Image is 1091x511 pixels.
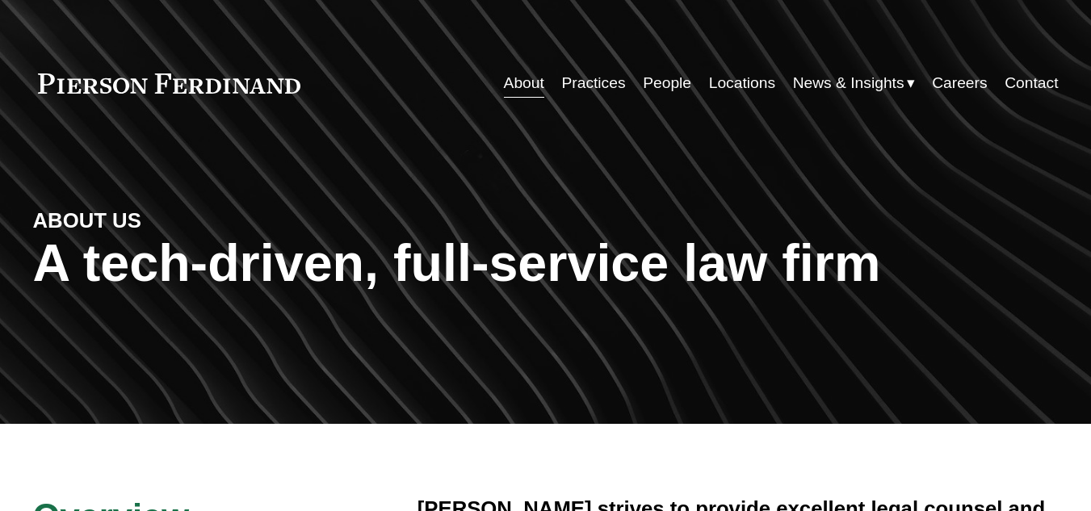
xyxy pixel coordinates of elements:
[561,68,625,98] a: Practices
[709,68,775,98] a: Locations
[643,68,691,98] a: People
[793,69,904,98] span: News & Insights
[932,68,987,98] a: Careers
[793,68,915,98] a: folder dropdown
[1005,68,1058,98] a: Contact
[33,209,141,232] strong: ABOUT US
[504,68,544,98] a: About
[33,233,1059,293] h1: A tech-driven, full-service law firm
